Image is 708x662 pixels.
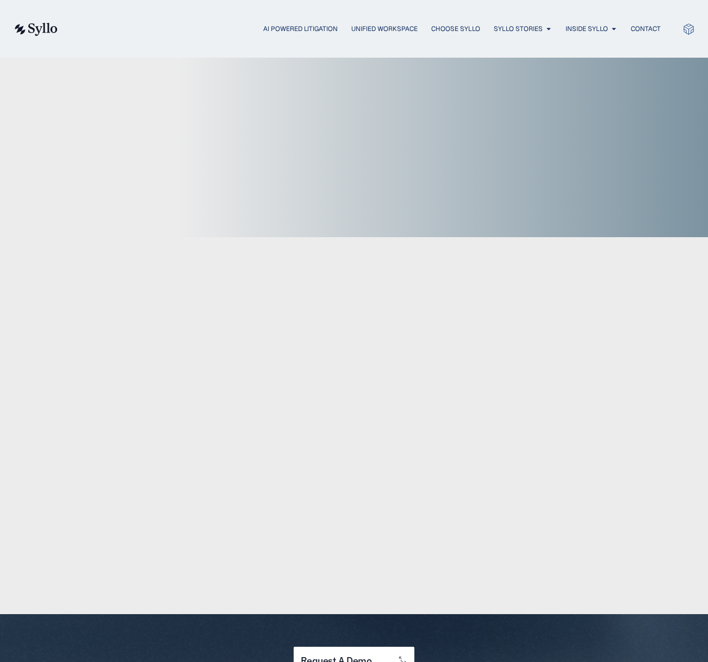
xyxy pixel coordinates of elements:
[13,23,58,36] img: syllo
[566,24,608,34] a: Inside Syllo
[351,24,418,34] a: Unified Workspace
[263,24,338,34] a: AI Powered Litigation
[494,24,543,34] a: Syllo Stories
[79,24,661,34] div: Menu Toggle
[79,24,661,34] nav: Menu
[431,24,480,34] a: Choose Syllo
[631,24,661,34] a: Contact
